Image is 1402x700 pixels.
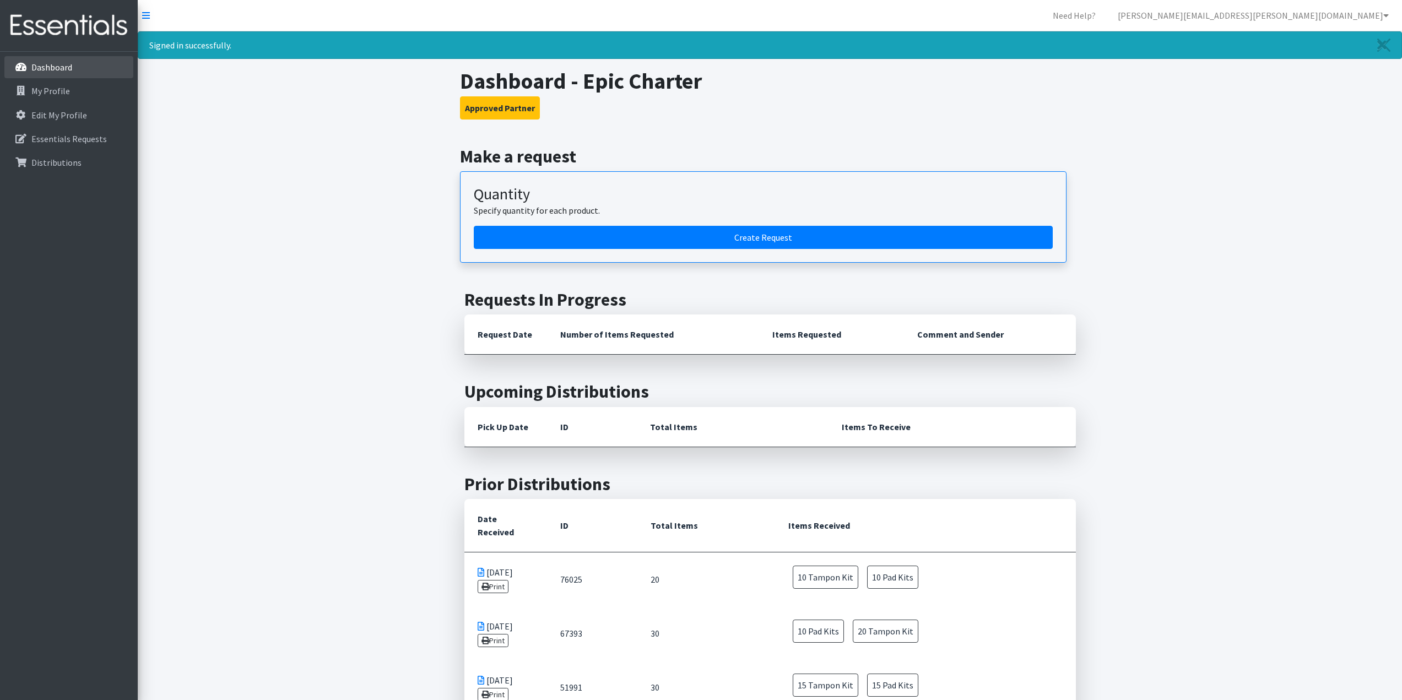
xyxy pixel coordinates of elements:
h2: Requests In Progress [464,289,1076,310]
th: Comment and Sender [904,314,1075,355]
h2: Prior Distributions [464,474,1076,495]
td: 76025 [547,552,637,607]
span: 20 Tampon Kit [853,620,918,643]
td: 20 [637,552,775,607]
span: 10 Pad Kits [867,566,918,589]
th: Items Received [775,499,1075,552]
th: Number of Items Requested [547,314,760,355]
th: Request Date [464,314,547,355]
th: Items To Receive [829,407,1076,447]
p: Essentials Requests [31,133,107,144]
th: Items Requested [759,314,904,355]
td: 67393 [547,606,637,660]
td: 30 [637,606,775,660]
td: [DATE] [464,552,547,607]
a: Distributions [4,151,133,173]
div: Signed in successfully. [138,31,1402,59]
a: Edit My Profile [4,104,133,126]
span: 10 Pad Kits [793,620,844,643]
span: 15 Tampon Kit [793,674,858,697]
h2: Make a request [460,146,1080,167]
a: Print [478,634,509,647]
a: My Profile [4,80,133,102]
a: Need Help? [1044,4,1105,26]
h2: Upcoming Distributions [464,381,1076,402]
button: Approved Partner [460,96,540,120]
a: [PERSON_NAME][EMAIL_ADDRESS][PERSON_NAME][DOMAIN_NAME] [1109,4,1398,26]
a: Dashboard [4,56,133,78]
a: Create a request by quantity [474,226,1053,249]
p: Edit My Profile [31,110,87,121]
p: Distributions [31,157,82,168]
span: 15 Pad Kits [867,674,918,697]
th: ID [547,499,637,552]
span: 10 Tampon Kit [793,566,858,589]
img: HumanEssentials [4,7,133,44]
p: My Profile [31,85,70,96]
th: Total Items [637,499,775,552]
p: Specify quantity for each product. [474,204,1053,217]
th: Pick Up Date [464,407,547,447]
th: ID [547,407,637,447]
th: Date Received [464,499,547,552]
a: Close [1366,32,1401,58]
th: Total Items [637,407,829,447]
td: [DATE] [464,606,547,660]
h3: Quantity [474,185,1053,204]
h1: Dashboard - Epic Charter [460,68,1080,94]
a: Essentials Requests [4,128,133,150]
p: Dashboard [31,62,72,73]
a: Print [478,580,509,593]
